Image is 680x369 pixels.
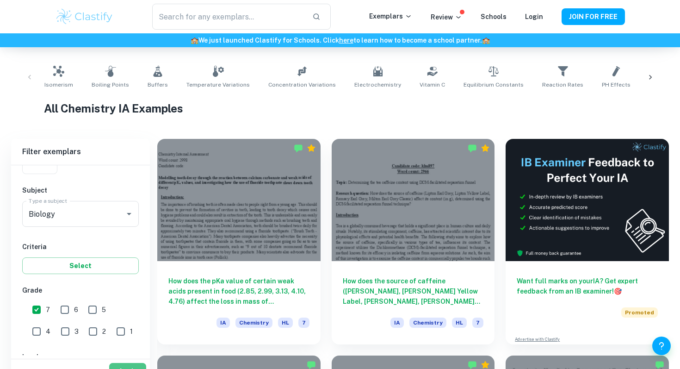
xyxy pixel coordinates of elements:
[343,276,484,306] h6: How does the source of caffeine ([PERSON_NAME], [PERSON_NAME] Yellow Label, [PERSON_NAME], [PERSO...
[22,242,139,252] h6: Criteria
[307,144,316,153] div: Premium
[268,81,336,89] span: Concentration Variations
[452,318,467,328] span: HL
[390,318,404,328] span: IA
[11,139,150,165] h6: Filter exemplars
[46,326,50,337] span: 4
[74,305,78,315] span: 6
[22,185,139,195] h6: Subject
[525,13,543,20] a: Login
[472,318,483,328] span: 7
[186,81,250,89] span: Temperature Variations
[298,318,309,328] span: 7
[506,139,669,344] a: Want full marks on yourIA? Get expert feedback from an IB examiner!PromotedAdvertise with Clastify
[102,305,106,315] span: 5
[332,139,495,344] a: How does the source of caffeine ([PERSON_NAME], [PERSON_NAME] Yellow Label, [PERSON_NAME], [PERSO...
[92,81,129,89] span: Boiling Points
[409,318,446,328] span: Chemistry
[339,37,353,44] a: here
[102,326,106,337] span: 2
[22,257,139,274] button: Select
[517,276,658,296] h6: Want full marks on your IA ? Get expert feedback from an IB examiner!
[157,139,321,344] a: How does the pKa value of certain weak acids present in food (2.85, 2.99, 3.13, 4.10, 4.76) affec...
[235,318,272,328] span: Chemistry
[354,81,401,89] span: Electrochemistry
[123,207,136,220] button: Open
[652,337,671,355] button: Help and Feedback
[216,318,230,328] span: IA
[482,37,490,44] span: 🏫
[506,139,669,261] img: Thumbnail
[542,81,583,89] span: Reaction Rates
[22,352,139,362] h6: Level
[420,81,445,89] span: Vitamin C
[46,305,50,315] span: 7
[369,11,412,21] p: Exemplars
[515,336,560,343] a: Advertise with Clastify
[168,276,309,306] h6: How does the pKa value of certain weak acids present in food (2.85, 2.99, 3.13, 4.10, 4.76) affec...
[481,13,507,20] a: Schools
[464,81,524,89] span: Equilibrium Constants
[468,144,477,153] img: Marked
[22,285,139,295] h6: Grade
[152,4,305,30] input: Search for any exemplars...
[278,318,293,328] span: HL
[614,288,622,295] span: 🎯
[294,144,303,153] img: Marked
[431,12,462,22] p: Review
[602,81,631,89] span: pH Effects
[148,81,168,89] span: Buffers
[562,8,625,25] button: JOIN FOR FREE
[44,81,73,89] span: Isomerism
[29,197,67,205] label: Type a subject
[55,7,114,26] img: Clastify logo
[44,100,636,117] h1: All Chemistry IA Examples
[2,35,678,45] h6: We just launched Clastify for Schools. Click to learn how to become a school partner.
[130,326,133,337] span: 1
[481,144,490,153] div: Premium
[191,37,198,44] span: 🏫
[621,307,658,318] span: Promoted
[74,326,79,337] span: 3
